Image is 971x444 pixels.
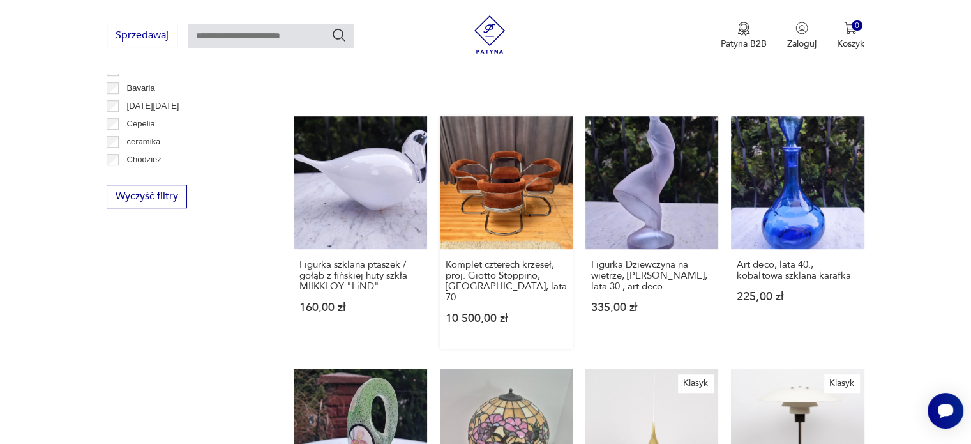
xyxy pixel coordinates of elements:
p: 225,00 zł [737,291,858,302]
h3: Figurka szklana ptaszek / gołąb z fińskiej huty szkła MIIKKI OY "LiND" [299,259,421,292]
img: Ikona koszyka [844,22,857,34]
h3: Art deco, lata 40., kobaltowa szklana karafka [737,259,858,281]
a: Art deco, lata 40., kobaltowa szklana karafkaArt deco, lata 40., kobaltowa szklana karafka225,00 zł [731,116,864,349]
iframe: Smartsupp widget button [928,393,963,429]
a: Ikona medaluPatyna B2B [721,22,767,50]
p: Koszyk [837,38,864,50]
button: Sprzedawaj [107,24,177,47]
div: 0 [852,20,862,31]
button: Patyna B2B [721,22,767,50]
p: Bavaria [127,81,155,95]
button: Wyczyść filtry [107,185,187,208]
p: ceramika [127,135,161,149]
p: Patyna B2B [721,38,767,50]
p: [DATE][DATE] [127,99,179,113]
p: 335,00 zł [591,302,712,313]
p: Ćmielów [127,171,159,185]
img: Ikona medalu [737,22,750,36]
a: Sprzedawaj [107,32,177,41]
button: 0Koszyk [837,22,864,50]
a: Figurka szklana ptaszek / gołąb z fińskiej huty szkła MIIKKI OY "LiND"Figurka szklana ptaszek / g... [294,116,426,349]
button: Szukaj [331,27,347,43]
h3: Komplet czterech krzeseł, proj. Giotto Stoppino, [GEOGRAPHIC_DATA], lata 70. [446,259,567,303]
p: 160,00 zł [299,302,421,313]
button: Zaloguj [787,22,817,50]
p: Chodzież [127,153,162,167]
a: Komplet czterech krzeseł, proj. Giotto Stoppino, Włochy, lata 70.Komplet czterech krzeseł, proj. ... [440,116,573,349]
h3: Figurka Dziewczyna na wietrze, [PERSON_NAME], lata 30., art deco [591,259,712,292]
img: Ikonka użytkownika [795,22,808,34]
a: Figurka Dziewczyna na wietrze, Kurt Schlevogt, lata 30., art decoFigurka Dziewczyna na wietrze, [... [585,116,718,349]
p: Zaloguj [787,38,817,50]
p: 10 500,00 zł [446,313,567,324]
img: Patyna - sklep z meblami i dekoracjami vintage [470,15,509,54]
p: Cepelia [127,117,155,131]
